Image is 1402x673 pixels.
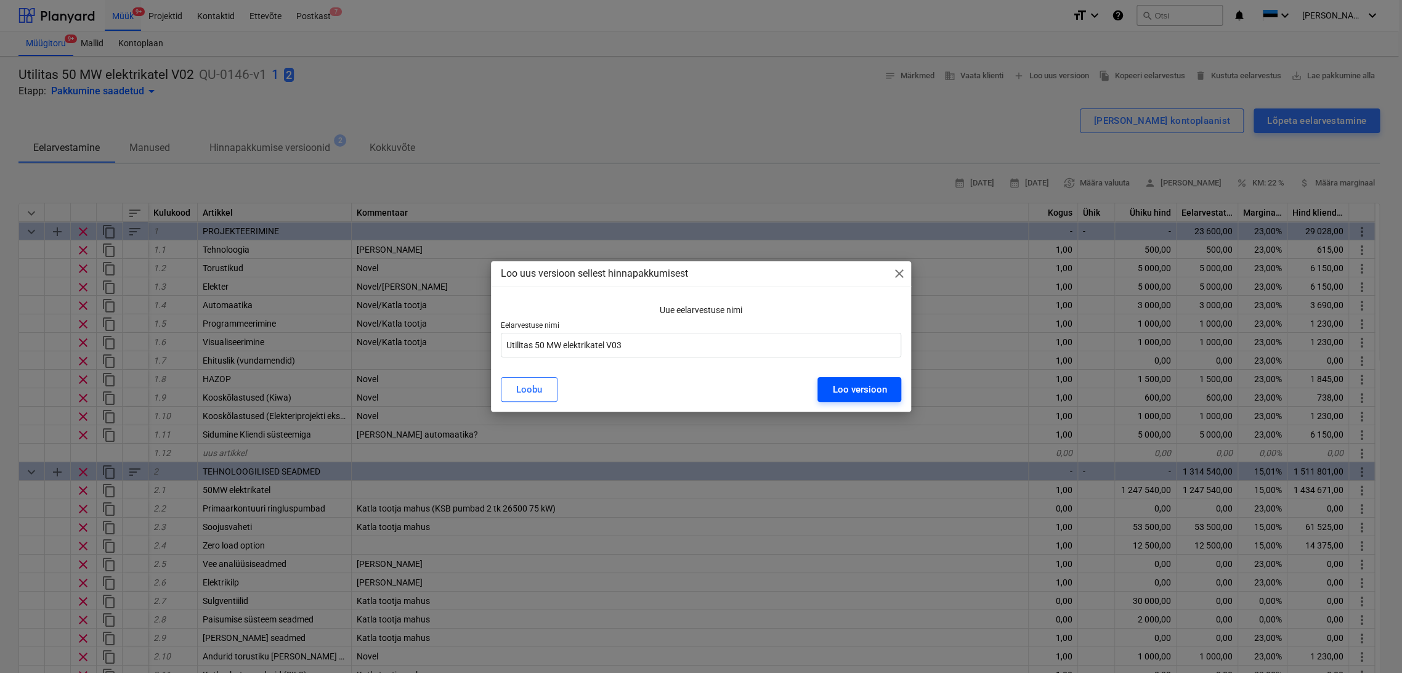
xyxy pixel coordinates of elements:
[660,304,742,316] p: Uue eelarvestuse nimi
[501,377,557,402] button: Loobu
[817,377,901,402] button: Loo versioon
[501,266,688,281] p: Loo uus versioon sellest hinnapakkumisest
[891,266,906,281] span: close
[832,381,886,398] div: Loo versioon
[501,333,902,357] input: Eelarvestuse nimi
[501,321,902,333] p: Eelarvestuse nimi
[516,381,542,398] div: Loobu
